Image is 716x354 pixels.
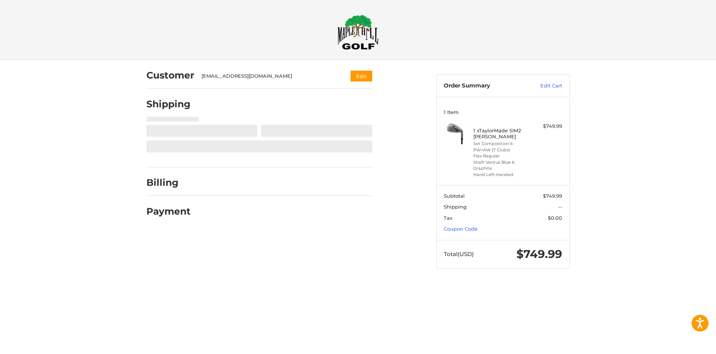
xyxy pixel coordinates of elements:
[533,123,562,130] div: $749.99
[146,70,194,81] h2: Customer
[351,71,372,81] button: Edit
[473,127,531,140] h4: 1 x TaylorMade SIM2 [PERSON_NAME]
[146,206,191,217] h2: Payment
[524,82,562,90] a: Edit Cart
[146,98,191,110] h2: Shipping
[444,250,474,258] span: Total (USD)
[444,215,452,221] span: Tax
[444,226,477,232] a: Coupon Code
[473,141,531,153] li: Set Composition 5-PW+AW (7 Clubs)
[146,177,190,188] h2: Billing
[548,215,562,221] span: $0.00
[543,193,562,199] span: $749.99
[473,172,531,178] li: Hand Left-Handed
[473,153,531,159] li: Flex Regular
[444,204,467,210] span: Shipping
[444,109,562,115] h3: 1 Item
[444,82,524,90] h3: Order Summary
[201,73,336,80] div: [EMAIL_ADDRESS][DOMAIN_NAME]
[558,204,562,210] span: --
[516,247,562,261] span: $749.99
[337,15,379,50] img: Maple Hill Golf
[473,159,531,172] li: Shaft Ventus Blue 6 Graphite
[444,193,465,199] span: Subtotal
